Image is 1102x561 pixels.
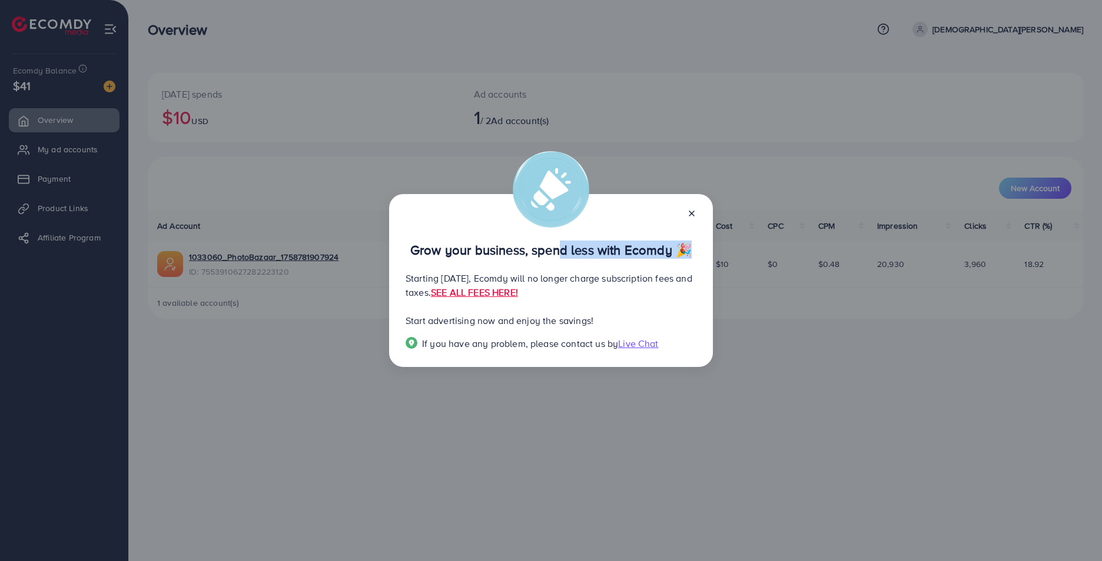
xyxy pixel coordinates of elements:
img: Popup guide [406,337,417,349]
p: Starting [DATE], Ecomdy will no longer charge subscription fees and taxes. [406,271,696,299]
span: Live Chat [618,337,658,350]
img: alert [513,151,589,228]
p: Grow your business, spend less with Ecomdy 🎉 [406,243,696,257]
iframe: Chat [1052,508,1093,552]
a: SEE ALL FEES HERE! [431,286,518,299]
p: Start advertising now and enjoy the savings! [406,313,696,328]
span: If you have any problem, please contact us by [422,337,618,350]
